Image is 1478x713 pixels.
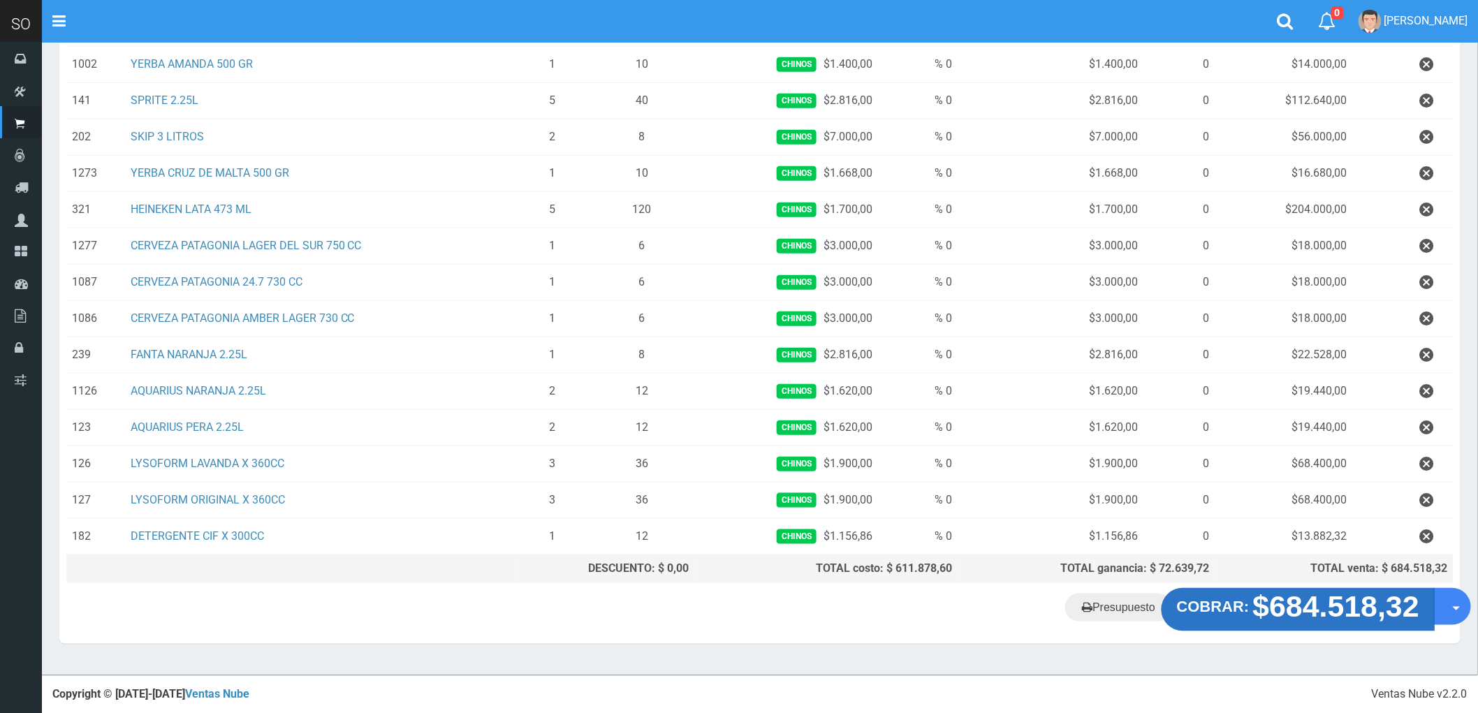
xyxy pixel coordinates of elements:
td: 1 [515,337,590,373]
td: $2.816,00 [958,82,1143,119]
td: 6 [590,264,695,300]
td: 6 [590,300,695,337]
a: Ventas Nube [185,687,249,700]
td: % 0 [878,482,958,518]
td: 1 [515,228,590,264]
td: % 0 [878,300,958,337]
td: 6 [590,228,695,264]
td: % 0 [878,264,958,300]
td: 1 [515,300,590,337]
a: LYSOFORM LAVANDA X 360CC [131,457,284,470]
td: 1 [515,264,590,300]
td: $1.156,86 [694,518,878,554]
td: % 0 [878,518,958,554]
td: $68.400,00 [1215,482,1353,518]
a: YERBA CRUZ DE MALTA 500 GR [131,166,289,179]
td: 2 [515,373,590,409]
td: $1.620,00 [694,373,878,409]
span: Chinos [777,348,817,362]
strong: $684.518,32 [1253,590,1420,623]
td: 182 [66,518,125,554]
td: 1273 [66,155,125,191]
div: TOTAL venta: $ 684.518,32 [1221,561,1448,577]
a: YERBA AMANDA 500 GR [131,57,253,71]
div: TOTAL costo: $ 611.878,60 [700,561,952,577]
td: $18.000,00 [1215,264,1353,300]
td: % 0 [878,337,958,373]
td: 1126 [66,373,125,409]
td: 1002 [66,46,125,82]
td: 0 [1143,337,1215,373]
td: % 0 [878,82,958,119]
td: 40 [590,82,695,119]
td: 120 [590,191,695,228]
strong: Copyright © [DATE]-[DATE] [52,687,249,700]
td: 0 [1143,155,1215,191]
span: [PERSON_NAME] [1384,14,1468,27]
span: Chinos [777,203,817,217]
a: CERVEZA PATAGONIA LAGER DEL SUR 750 CC [131,239,362,252]
td: $2.816,00 [958,337,1143,373]
td: $1.668,00 [694,155,878,191]
td: 1087 [66,264,125,300]
td: $1.900,00 [958,446,1143,482]
td: 12 [590,518,695,554]
td: $112.640,00 [1215,82,1353,119]
a: Presupuesto [1065,594,1172,622]
td: % 0 [878,373,958,409]
span: Chinos [777,94,817,108]
td: $16.680,00 [1215,155,1353,191]
td: 1 [515,518,590,554]
td: $7.000,00 [958,119,1143,155]
td: $2.816,00 [694,82,878,119]
td: $1.700,00 [958,191,1143,228]
td: 0 [1143,373,1215,409]
span: Chinos [777,493,817,508]
a: FANTA NARANJA 2.25L [131,348,247,361]
td: $22.528,00 [1215,337,1353,373]
td: $3.000,00 [694,300,878,337]
td: 1086 [66,300,125,337]
span: Chinos [777,57,817,72]
td: 3 [515,482,590,518]
td: $1.700,00 [694,191,878,228]
td: 123 [66,409,125,446]
a: AQUARIUS PERA 2.25L [131,420,244,434]
td: $68.400,00 [1215,446,1353,482]
span: Chinos [777,384,817,399]
span: Chinos [777,130,817,145]
td: $1.900,00 [694,482,878,518]
td: % 0 [878,228,958,264]
td: 0 [1143,446,1215,482]
td: $56.000,00 [1215,119,1353,155]
a: SPRITE 2.25L [131,94,198,107]
td: $204.000,00 [1215,191,1353,228]
span: Chinos [777,529,817,544]
td: 141 [66,82,125,119]
td: 127 [66,482,125,518]
td: 36 [590,446,695,482]
td: 126 [66,446,125,482]
td: 8 [590,337,695,373]
td: 0 [1143,191,1215,228]
span: 0 [1331,6,1344,20]
td: 0 [1143,119,1215,155]
td: $3.000,00 [958,300,1143,337]
td: $3.000,00 [958,228,1143,264]
td: 8 [590,119,695,155]
td: $3.000,00 [694,264,878,300]
td: $19.440,00 [1215,373,1353,409]
td: 1 [515,155,590,191]
td: % 0 [878,119,958,155]
td: $1.900,00 [958,482,1143,518]
td: 3 [515,446,590,482]
td: $7.000,00 [694,119,878,155]
div: Ventas Nube v2.2.0 [1372,686,1468,703]
span: Chinos [777,420,817,435]
td: 5 [515,191,590,228]
td: 36 [590,482,695,518]
td: $2.816,00 [694,337,878,373]
button: COBRAR: $684.518,32 [1162,589,1435,632]
a: SKIP 3 LITROS [131,130,204,143]
td: 10 [590,46,695,82]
